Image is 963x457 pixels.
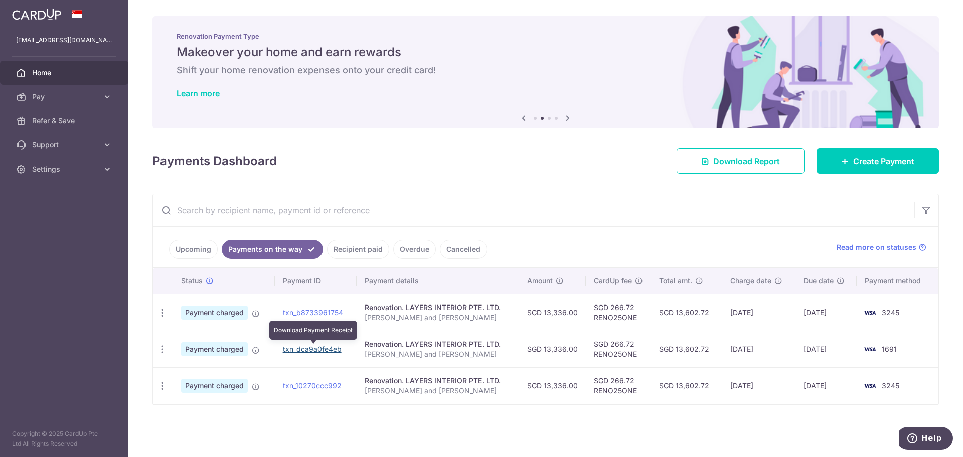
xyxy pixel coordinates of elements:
[222,240,323,259] a: Payments on the way
[837,242,926,252] a: Read more on statuses
[795,331,857,367] td: [DATE]
[651,294,722,331] td: SGD 13,602.72
[722,367,795,404] td: [DATE]
[817,148,939,174] a: Create Payment
[152,16,939,128] img: Renovation banner
[882,308,899,317] span: 3245
[283,345,342,353] a: txn_dca9a0fe4eb
[365,386,512,396] p: [PERSON_NAME] and [PERSON_NAME]
[12,8,61,20] img: CardUp
[860,380,880,392] img: Bank Card
[899,427,953,452] iframe: Opens a widget where you can find more information
[586,294,651,331] td: SGD 266.72 RENO25ONE
[804,276,834,286] span: Due date
[32,164,98,174] span: Settings
[722,331,795,367] td: [DATE]
[365,302,512,313] div: Renovation. LAYERS INTERIOR PTE. LTD.
[177,64,915,76] h6: Shift your home renovation expenses onto your credit card!
[393,240,436,259] a: Overdue
[837,242,916,252] span: Read more on statuses
[181,342,248,356] span: Payment charged
[440,240,487,259] a: Cancelled
[32,68,98,78] span: Home
[32,92,98,102] span: Pay
[860,343,880,355] img: Bank Card
[181,379,248,393] span: Payment charged
[152,152,277,170] h4: Payments Dashboard
[730,276,771,286] span: Charge date
[713,155,780,167] span: Download Report
[795,294,857,331] td: [DATE]
[365,339,512,349] div: Renovation. LAYERS INTERIOR PTE. LTD.
[586,367,651,404] td: SGD 266.72 RENO25ONE
[519,367,586,404] td: SGD 13,336.00
[677,148,805,174] a: Download Report
[153,194,914,226] input: Search by recipient name, payment id or reference
[853,155,914,167] span: Create Payment
[882,345,897,353] span: 1691
[327,240,389,259] a: Recipient paid
[651,367,722,404] td: SGD 13,602.72
[32,116,98,126] span: Refer & Save
[519,331,586,367] td: SGD 13,336.00
[659,276,692,286] span: Total amt.
[283,308,343,317] a: txn_b8733961754
[181,306,248,320] span: Payment charged
[882,381,899,390] span: 3245
[365,376,512,386] div: Renovation. LAYERS INTERIOR PTE. LTD.
[269,321,357,340] div: Download Payment Receipt
[177,88,220,98] a: Learn more
[651,331,722,367] td: SGD 13,602.72
[594,276,632,286] span: CardUp fee
[586,331,651,367] td: SGD 266.72 RENO25ONE
[365,349,512,359] p: [PERSON_NAME] and [PERSON_NAME]
[169,240,218,259] a: Upcoming
[275,268,357,294] th: Payment ID
[365,313,512,323] p: [PERSON_NAME] and [PERSON_NAME]
[357,268,520,294] th: Payment details
[527,276,553,286] span: Amount
[177,32,915,40] p: Renovation Payment Type
[857,268,938,294] th: Payment method
[519,294,586,331] td: SGD 13,336.00
[32,140,98,150] span: Support
[722,294,795,331] td: [DATE]
[177,44,915,60] h5: Makeover your home and earn rewards
[860,307,880,319] img: Bank Card
[283,381,342,390] a: txn_10270ccc992
[795,367,857,404] td: [DATE]
[16,35,112,45] p: [EMAIL_ADDRESS][DOMAIN_NAME]
[181,276,203,286] span: Status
